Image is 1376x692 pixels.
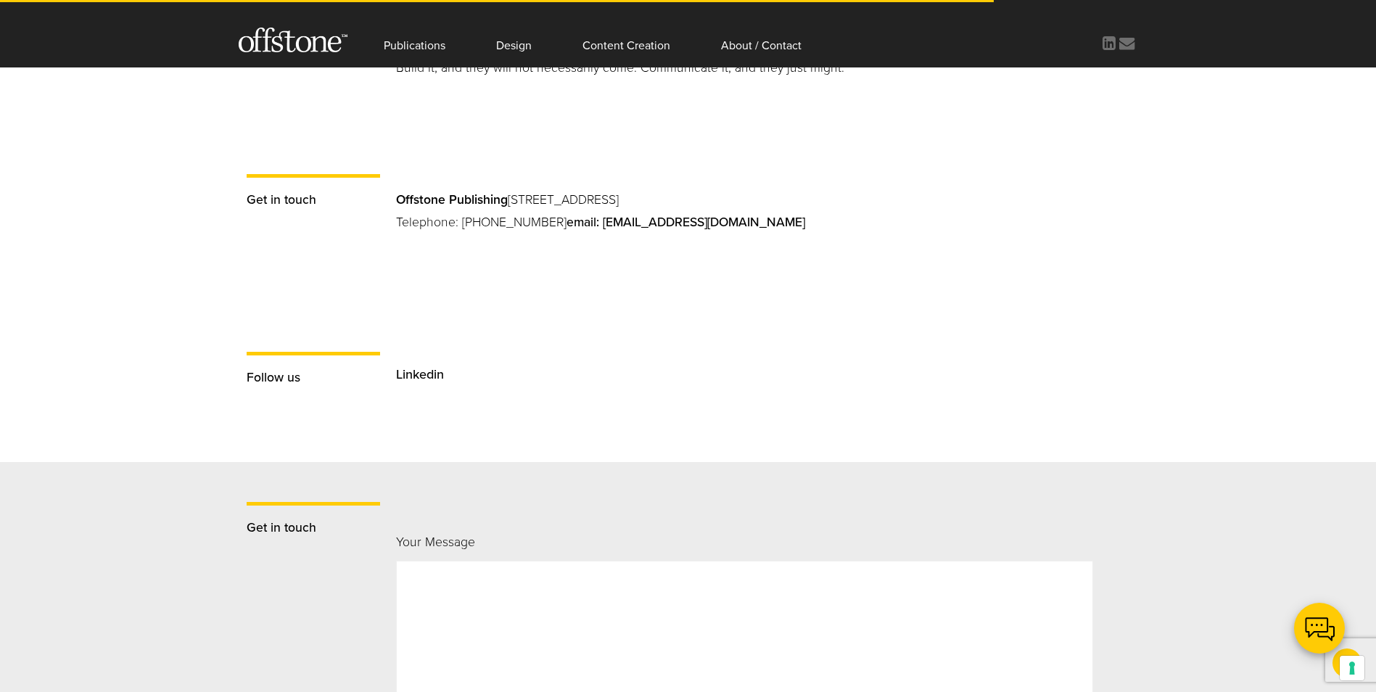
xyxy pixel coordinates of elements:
[247,516,380,540] p: Get in touch
[396,531,1093,554] p: Your Message
[239,28,347,52] img: Offstone Publishing
[396,192,508,207] strong: Offstone Publishing
[1340,656,1364,680] button: Your consent preferences for tracking technologies
[247,189,380,212] p: Get in touch
[247,366,380,390] p: Follow us
[396,366,444,382] a: Linkedin
[396,189,1129,258] p: [STREET_ADDRESS] Telephone: [PHONE_NUMBER]
[567,215,805,230] a: email: [EMAIL_ADDRESS][DOMAIN_NAME]
[396,57,1129,80] p: Build it, and they will not necessarily come. Communicate it, and they just might.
